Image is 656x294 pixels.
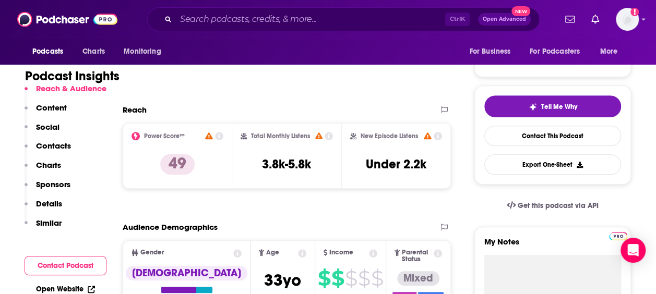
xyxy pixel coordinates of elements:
p: Charts [36,160,61,170]
button: Sponsors [25,179,70,199]
button: Social [25,122,59,141]
div: Search podcasts, credits, & more... [147,7,540,31]
button: Show profile menu [616,8,639,31]
h3: 3.8k-5.8k [262,156,311,172]
a: Pro website [609,230,627,240]
span: $ [318,270,330,287]
a: Show notifications dropdown [587,10,603,28]
span: Open Advanced [483,17,526,22]
p: Sponsors [36,179,70,189]
span: New [511,6,530,16]
div: [DEMOGRAPHIC_DATA] [126,266,247,280]
span: For Business [469,44,510,59]
img: Podchaser Pro [609,232,627,240]
button: Charts [25,160,61,179]
p: 49 [160,154,195,175]
p: Details [36,199,62,209]
span: $ [331,270,344,287]
a: Open Website [36,285,95,293]
p: Social [36,122,59,132]
span: Get this podcast via API [518,201,599,210]
a: Get this podcast via API [498,193,607,218]
button: open menu [462,42,523,62]
button: open menu [116,42,174,62]
button: Open AdvancedNew [478,13,531,26]
button: Content [25,103,67,122]
a: Contact This Podcast [484,126,621,146]
label: My Notes [484,237,621,255]
h1: Podcast Insights [25,68,120,84]
button: Reach & Audience [25,83,106,103]
span: $ [358,270,370,287]
span: Monitoring [124,44,161,59]
p: Reach & Audience [36,83,106,93]
h2: Reach [123,105,147,115]
span: Income [329,249,353,256]
span: Charts [82,44,105,59]
button: tell me why sparkleTell Me Why [484,95,621,117]
h3: Under 2.2k [366,156,426,172]
div: Mixed [397,271,439,286]
p: Similar [36,218,62,228]
button: Similar [25,218,62,237]
h2: Audience Demographics [123,222,218,232]
a: Show notifications dropdown [561,10,579,28]
h2: New Episode Listens [361,132,418,140]
button: open menu [25,42,77,62]
input: Search podcasts, credits, & more... [176,11,445,28]
img: User Profile [616,8,639,31]
button: Export One-Sheet [484,154,621,175]
span: Age [266,249,279,256]
span: Tell Me Why [541,103,577,111]
span: Parental Status [402,249,432,263]
h2: Power Score™ [144,132,185,140]
img: Podchaser - Follow, Share and Rate Podcasts [17,9,117,29]
button: open menu [593,42,631,62]
span: Logged in as molly.burgoyne [616,8,639,31]
span: Ctrl K [445,13,470,26]
span: For Podcasters [530,44,580,59]
button: Contacts [25,141,71,160]
span: More [600,44,618,59]
a: Charts [76,42,111,62]
span: $ [345,270,357,287]
span: 33 yo [264,270,301,290]
span: Podcasts [32,44,63,59]
span: Gender [140,249,164,256]
h2: Total Monthly Listens [251,132,310,140]
p: Contacts [36,141,71,151]
p: Content [36,103,67,113]
img: tell me why sparkle [529,103,537,111]
button: Contact Podcast [25,256,106,275]
svg: Add a profile image [630,8,639,16]
button: open menu [523,42,595,62]
div: Open Intercom Messenger [621,238,646,263]
button: Details [25,199,62,218]
span: $ [371,270,383,287]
